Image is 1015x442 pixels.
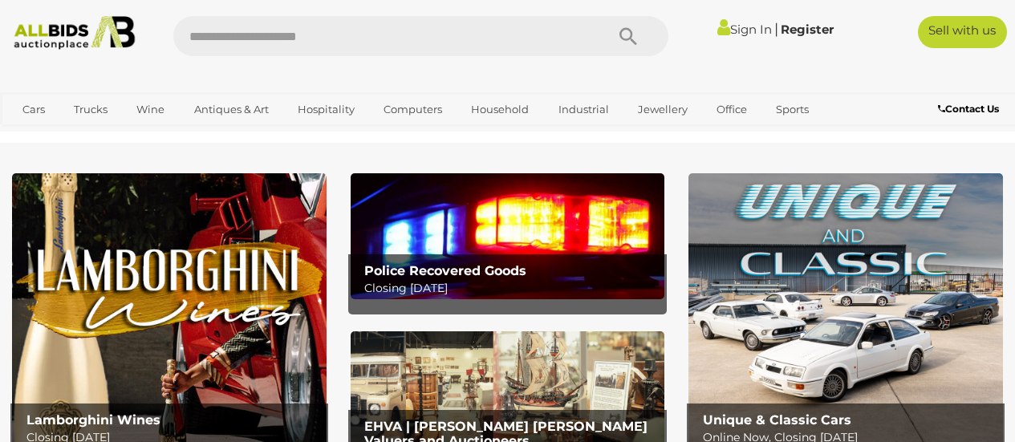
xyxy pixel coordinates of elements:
[7,16,141,50] img: Allbids.com.au
[706,96,757,123] a: Office
[364,263,526,278] b: Police Recovered Goods
[938,100,1003,118] a: Contact Us
[781,22,834,37] a: Register
[364,278,658,298] p: Closing [DATE]
[627,96,698,123] a: Jewellery
[588,16,668,56] button: Search
[184,96,279,123] a: Antiques & Art
[63,96,118,123] a: Trucks
[717,22,772,37] a: Sign In
[703,412,851,428] b: Unique & Classic Cars
[765,96,819,123] a: Sports
[351,173,665,299] img: Police Recovered Goods
[548,96,619,123] a: Industrial
[938,103,999,115] b: Contact Us
[126,96,175,123] a: Wine
[26,412,160,428] b: Lamborghini Wines
[373,96,453,123] a: Computers
[12,123,147,149] a: [GEOGRAPHIC_DATA]
[12,96,55,123] a: Cars
[287,96,365,123] a: Hospitality
[351,173,665,299] a: Police Recovered Goods Police Recovered Goods Closing [DATE]
[774,20,778,38] span: |
[461,96,539,123] a: Household
[918,16,1007,48] a: Sell with us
